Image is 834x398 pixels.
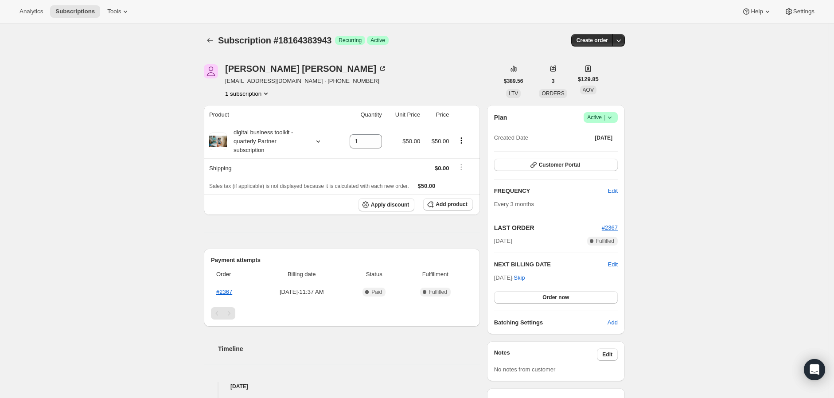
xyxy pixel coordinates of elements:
[218,344,480,353] h2: Timeline
[402,138,420,144] span: $50.00
[218,35,331,45] span: Subscription #18164383943
[602,316,623,330] button: Add
[494,291,618,304] button: Order now
[779,5,820,18] button: Settings
[258,288,345,297] span: [DATE] · 11:37 AM
[225,77,387,86] span: [EMAIL_ADDRESS][DOMAIN_NAME] · [PHONE_NUMBER]
[436,201,467,208] span: Add product
[494,187,608,195] h2: FREQUENCY
[216,289,232,295] a: #2367
[494,237,512,246] span: [DATE]
[429,289,447,296] span: Fulfilled
[608,318,618,327] span: Add
[351,270,398,279] span: Status
[737,5,777,18] button: Help
[602,224,618,231] a: #2367
[19,8,43,15] span: Analytics
[608,260,618,269] button: Edit
[751,8,763,15] span: Help
[494,223,602,232] h2: LAST ORDER
[608,187,618,195] span: Edit
[597,348,618,361] button: Edit
[587,113,614,122] span: Active
[499,75,528,87] button: $389.56
[602,223,618,232] button: #2367
[423,105,452,125] th: Price
[211,265,256,284] th: Order
[603,184,623,198] button: Edit
[225,64,387,73] div: [PERSON_NAME] [PERSON_NAME]
[370,37,385,44] span: Active
[494,113,507,122] h2: Plan
[211,256,473,265] h2: Payment attempts
[454,162,468,172] button: Shipping actions
[583,87,594,93] span: AOV
[546,75,560,87] button: 3
[494,366,556,373] span: No notes from customer
[359,198,415,211] button: Apply discount
[494,318,608,327] h6: Batching Settings
[589,132,618,144] button: [DATE]
[509,90,518,97] span: LTV
[578,75,599,84] span: $129.85
[494,159,618,171] button: Customer Portal
[552,78,555,85] span: 3
[258,270,345,279] span: Billing date
[225,89,270,98] button: Product actions
[804,359,825,380] div: Open Intercom Messenger
[403,270,468,279] span: Fulfillment
[494,348,597,361] h3: Notes
[55,8,95,15] span: Subscriptions
[435,165,449,172] span: $0.00
[337,105,385,125] th: Quantity
[494,274,525,281] span: [DATE] ·
[596,238,614,245] span: Fulfilled
[50,5,100,18] button: Subscriptions
[418,183,436,189] span: $50.00
[371,201,409,208] span: Apply discount
[542,90,564,97] span: ORDERS
[432,138,449,144] span: $50.00
[204,158,337,178] th: Shipping
[577,37,608,44] span: Create order
[494,201,534,207] span: Every 3 months
[227,128,307,155] div: digital business toolkit - quarterly Partner subscription
[494,260,608,269] h2: NEXT BILLING DATE
[454,136,468,145] button: Product actions
[571,34,613,47] button: Create order
[339,37,362,44] span: Recurring
[204,105,337,125] th: Product
[423,198,472,211] button: Add product
[204,34,216,47] button: Subscriptions
[371,289,382,296] span: Paid
[14,5,48,18] button: Analytics
[102,5,135,18] button: Tools
[595,134,612,141] span: [DATE]
[385,105,423,125] th: Unit Price
[209,183,409,189] span: Sales tax (if applicable) is not displayed because it is calculated with each new order.
[604,114,605,121] span: |
[107,8,121,15] span: Tools
[494,133,528,142] span: Created Date
[204,64,218,78] span: Kate Hughes
[514,273,525,282] span: Skip
[539,161,580,168] span: Customer Portal
[504,78,523,85] span: $389.56
[542,294,569,301] span: Order now
[211,307,473,320] nav: Pagination
[204,382,480,391] h4: [DATE]
[602,351,612,358] span: Edit
[793,8,815,15] span: Settings
[508,271,530,285] button: Skip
